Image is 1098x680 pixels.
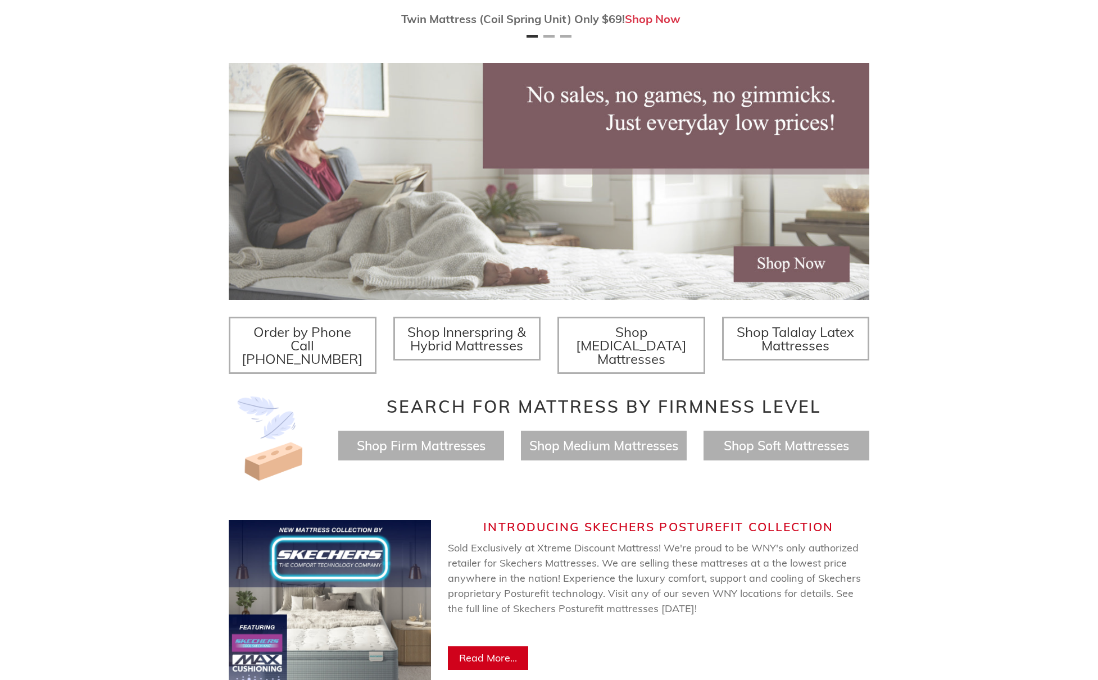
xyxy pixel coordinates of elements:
[229,317,376,374] a: Order by Phone Call [PHONE_NUMBER]
[483,519,833,534] span: Introducing Skechers Posturefit Collection
[448,646,528,670] a: Read More...
[407,323,526,354] span: Shop Innerspring & Hybrid Mattresses
[459,651,517,664] span: Read More...
[387,396,822,417] span: Search for Mattress by Firmness Level
[557,317,705,374] a: Shop [MEDICAL_DATA] Mattresses
[229,396,313,481] img: Image-of-brick- and-feather-representing-firm-and-soft-feel
[242,323,363,367] span: Order by Phone Call [PHONE_NUMBER]
[724,437,849,454] a: Shop Soft Mattresses
[448,541,861,645] span: Sold Exclusively at Xtreme Discount Mattress! We're proud to be WNY's only authorized retailer fo...
[527,35,538,38] button: Page 1
[722,317,870,360] a: Shop Talalay Latex Mattresses
[357,437,486,454] a: Shop Firm Mattresses
[401,12,625,26] span: Twin Mattress (Coil Spring Unit) Only $69!
[560,35,571,38] button: Page 3
[543,35,555,38] button: Page 2
[576,323,687,367] span: Shop [MEDICAL_DATA] Mattresses
[737,323,854,354] span: Shop Talalay Latex Mattresses
[625,12,680,26] a: Shop Now
[229,63,869,300] img: herobannermay2022-1652879215306_1200x.jpg
[393,317,541,360] a: Shop Innerspring & Hybrid Mattresses
[529,437,678,454] a: Shop Medium Mattresses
